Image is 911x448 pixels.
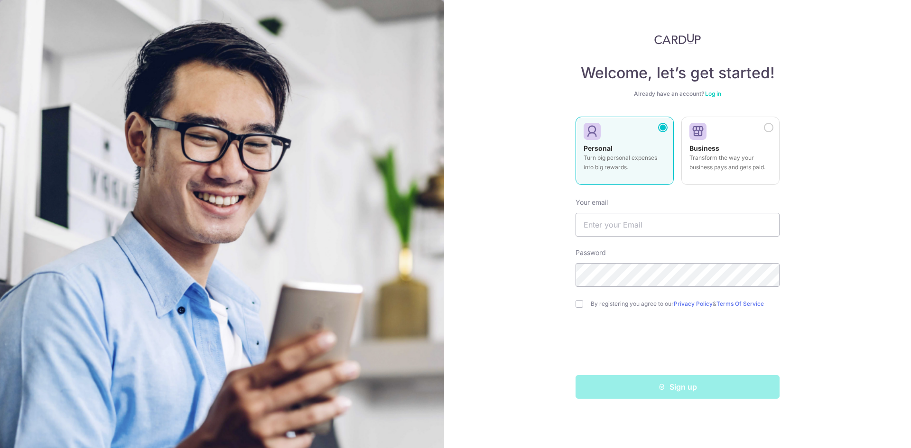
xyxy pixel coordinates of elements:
p: Turn big personal expenses into big rewards. [584,153,666,172]
img: CardUp Logo [654,33,701,45]
strong: Personal [584,144,613,152]
label: Your email [576,198,608,207]
p: Transform the way your business pays and gets paid. [689,153,772,172]
strong: Business [689,144,719,152]
a: Privacy Policy [674,300,713,307]
label: By registering you agree to our & [591,300,780,308]
h4: Welcome, let’s get started! [576,64,780,82]
div: Already have an account? [576,90,780,98]
a: Personal Turn big personal expenses into big rewards. [576,117,674,191]
a: Log in [705,90,721,97]
a: Business Transform the way your business pays and gets paid. [681,117,780,191]
input: Enter your Email [576,213,780,237]
a: Terms Of Service [716,300,764,307]
iframe: reCAPTCHA [605,327,750,364]
label: Password [576,248,606,257]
